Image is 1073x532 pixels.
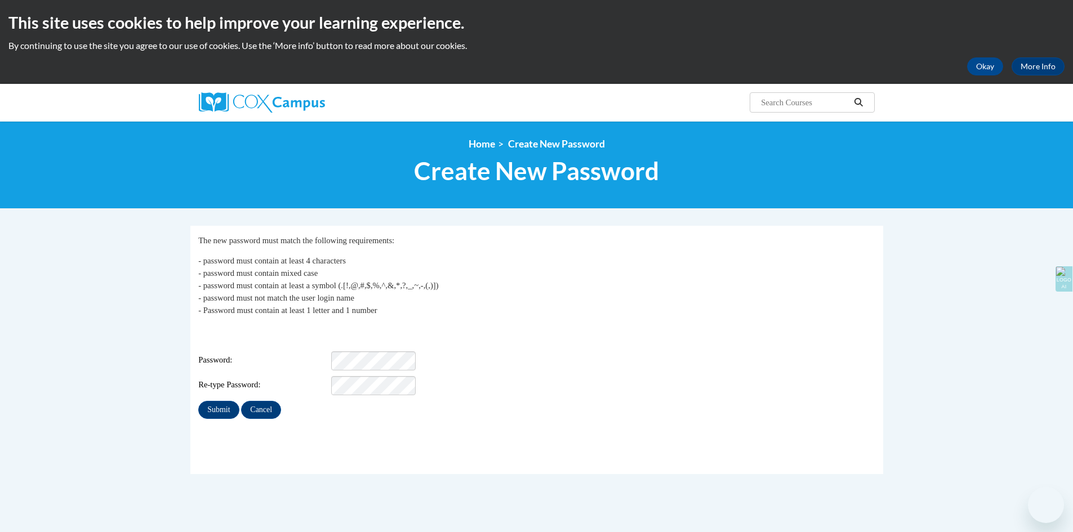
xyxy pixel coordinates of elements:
[1012,57,1065,75] a: More Info
[508,138,605,150] span: Create New Password
[241,401,281,419] input: Cancel
[8,39,1065,52] p: By continuing to use the site you agree to our use of cookies. Use the ‘More info’ button to read...
[760,96,850,109] input: Search Courses
[198,401,239,419] input: Submit
[198,236,394,245] span: The new password must match the following requirements:
[199,92,325,113] img: Cox Campus
[1028,487,1064,523] iframe: Button to launch messaging window
[8,11,1065,34] h2: This site uses cookies to help improve your learning experience.
[198,354,329,366] span: Password:
[414,156,659,186] span: Create New Password
[198,379,329,391] span: Re-type Password:
[469,138,495,150] a: Home
[199,92,413,113] a: Cox Campus
[198,256,438,315] span: - password must contain at least 4 characters - password must contain mixed case - password must ...
[850,96,867,109] button: Search
[967,57,1003,75] button: Okay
